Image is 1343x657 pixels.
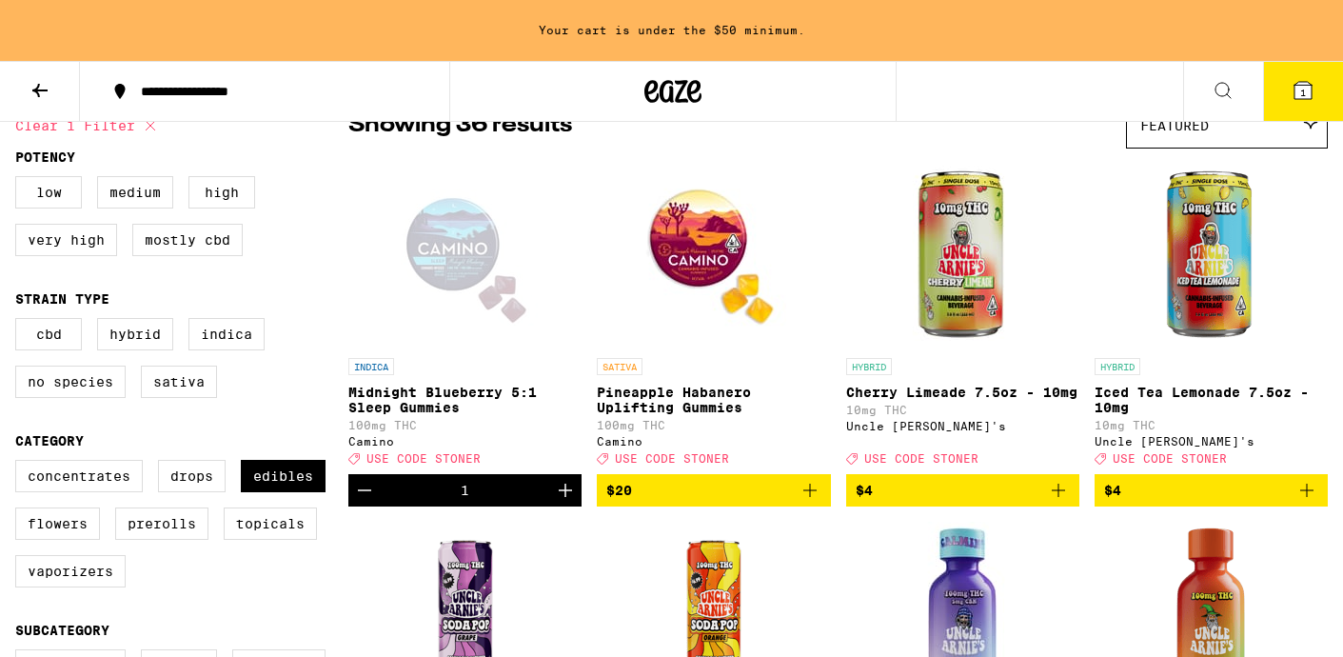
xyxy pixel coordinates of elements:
label: High [188,176,255,209]
span: Featured [1140,118,1209,133]
p: INDICA [348,358,394,375]
label: No Species [15,366,126,398]
div: Uncle [PERSON_NAME]'s [1095,435,1328,448]
label: Vaporizers [15,555,126,587]
img: Uncle Arnie's - Iced Tea Lemonade 7.5oz - 10mg [1116,158,1306,348]
button: Add to bag [1095,474,1328,507]
button: Increment [549,474,582,507]
p: HYBRID [846,358,892,375]
label: Hybrid [97,318,173,350]
span: USE CODE STONER [1113,452,1227,465]
label: Prerolls [115,508,208,540]
label: Low [15,176,82,209]
label: Indica [188,318,265,350]
p: Iced Tea Lemonade 7.5oz - 10mg [1095,385,1328,415]
div: Camino [597,435,830,448]
legend: Strain Type [15,291,109,307]
a: Open page for Pineapple Habanero Uplifting Gummies from Camino [597,158,830,474]
p: 10mg THC [846,404,1079,416]
p: 100mg THC [597,419,830,431]
div: Camino [348,435,582,448]
label: Very High [15,224,117,256]
label: Mostly CBD [132,224,243,256]
img: Uncle Arnie's - Cherry Limeade 7.5oz - 10mg [867,158,1057,348]
p: 100mg THC [348,419,582,431]
a: Open page for Cherry Limeade 7.5oz - 10mg from Uncle Arnie's [846,158,1079,474]
span: USE CODE STONER [864,452,978,465]
p: SATIVA [597,358,642,375]
label: Topicals [224,508,317,540]
span: USE CODE STONER [615,452,729,465]
legend: Subcategory [15,623,109,638]
span: $4 [856,483,873,498]
label: Medium [97,176,173,209]
button: Clear 1 filter [15,102,162,149]
button: Add to bag [846,474,1079,507]
button: Decrement [348,474,381,507]
span: $4 [1104,483,1121,498]
a: Open page for Midnight Blueberry 5:1 Sleep Gummies from Camino [348,158,582,474]
span: Hi. Need any help? [11,13,137,29]
div: Uncle [PERSON_NAME]'s [846,420,1079,432]
div: 1 [461,483,469,498]
p: Pineapple Habanero Uplifting Gummies [597,385,830,415]
span: $20 [606,483,632,498]
label: Concentrates [15,460,143,492]
p: HYBRID [1095,358,1140,375]
p: Cherry Limeade 7.5oz - 10mg [846,385,1079,400]
label: Sativa [141,366,217,398]
label: Drops [158,460,226,492]
img: Camino - Pineapple Habanero Uplifting Gummies [619,158,809,348]
span: USE CODE STONER [366,452,481,465]
a: Open page for Iced Tea Lemonade 7.5oz - 10mg from Uncle Arnie's [1095,158,1328,474]
button: Add to bag [597,474,830,507]
legend: Potency [15,149,75,165]
label: Edibles [241,460,326,492]
button: 1 [1263,62,1343,121]
p: 10mg THC [1095,419,1328,431]
legend: Category [15,433,84,448]
span: 1 [1300,87,1306,98]
p: Showing 36 results [348,109,572,142]
p: Midnight Blueberry 5:1 Sleep Gummies [348,385,582,415]
label: CBD [15,318,82,350]
label: Flowers [15,508,100,540]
